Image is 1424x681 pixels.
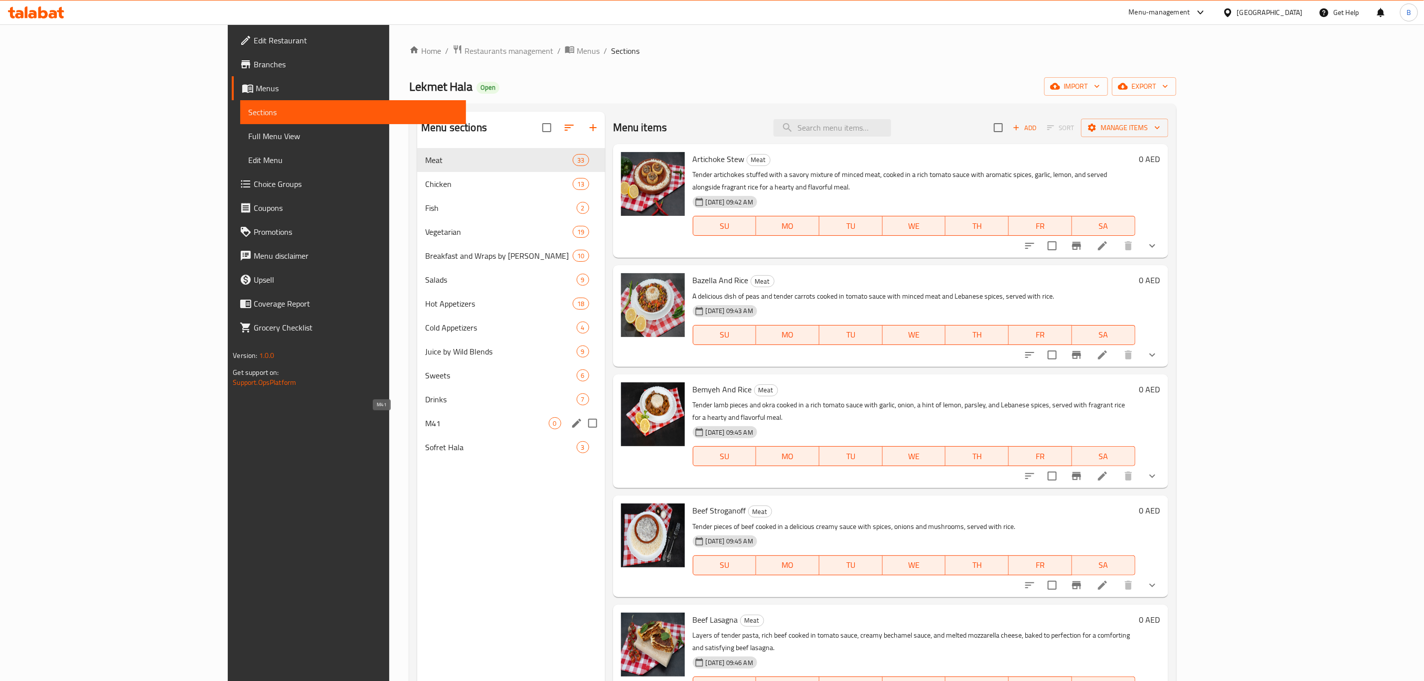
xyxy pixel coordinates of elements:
span: Open [476,83,499,92]
button: Manage items [1081,119,1168,137]
span: MO [760,328,815,342]
span: Upsell [254,274,458,286]
button: sort-choices [1018,343,1042,367]
a: Menus [232,76,466,100]
div: Breakfast and Wraps by [PERSON_NAME]10 [417,244,605,268]
button: WE [883,216,946,236]
button: delete [1116,464,1140,488]
span: SA [1076,328,1131,342]
span: SA [1076,558,1131,572]
span: [DATE] 09:45 AM [702,536,757,546]
div: Hot Appetizers18 [417,292,605,316]
button: TH [946,325,1009,345]
span: Edit Menu [248,154,458,166]
a: Menus [565,44,600,57]
span: Vegetarian [425,226,573,238]
span: Restaurants management [465,45,553,57]
a: Grocery Checklist [232,316,466,340]
span: B [1407,7,1411,18]
span: Manage items [1089,122,1160,134]
button: delete [1116,234,1140,258]
div: Breakfast and Wraps by Saj W Noss [425,250,573,262]
a: Edit Restaurant [232,28,466,52]
img: Bazella And Rice [621,273,685,337]
button: SA [1072,555,1135,575]
span: Select section [988,117,1009,138]
button: WE [883,325,946,345]
svg: Show Choices [1146,349,1158,361]
span: 13 [573,179,588,189]
button: TU [819,446,883,466]
span: Branches [254,58,458,70]
span: 7 [577,395,589,404]
p: Layers of tender pasta, rich beef cooked in tomato sauce, creamy bechamel sauce, and melted mozza... [693,629,1135,654]
span: [DATE] 09:46 AM [702,658,757,668]
button: TU [819,325,883,345]
div: Meat33 [417,148,605,172]
div: Meat [751,275,775,287]
span: Sofret Hala [425,441,576,453]
div: items [577,369,589,381]
p: Tender pieces of beef cooked in a delicious creamy sauce with spices, onions and mushrooms, serve... [693,520,1135,533]
a: Promotions [232,220,466,244]
span: Meat [755,384,778,396]
nav: Menu sections [417,144,605,463]
button: FR [1009,325,1072,345]
span: Menus [256,82,458,94]
button: TH [946,216,1009,236]
img: Beef Stroganoff [621,504,685,567]
span: FR [1013,219,1068,233]
button: SU [693,446,757,466]
button: import [1044,77,1108,96]
span: Bazella And Rice [693,273,749,288]
button: MO [756,216,819,236]
div: items [573,250,589,262]
span: [DATE] 09:45 AM [702,428,757,437]
a: Menu disclaimer [232,244,466,268]
span: SA [1076,219,1131,233]
img: Bemyeh And Rice [621,382,685,446]
div: Chicken13 [417,172,605,196]
div: Meat [747,154,771,166]
button: WE [883,446,946,466]
div: Juice by Wild Blends [425,345,576,357]
button: SA [1072,446,1135,466]
button: Add [1009,120,1041,136]
button: Branch-specific-item [1065,573,1089,597]
h2: Menu items [613,120,667,135]
span: SU [697,219,753,233]
span: TH [949,328,1005,342]
button: Branch-specific-item [1065,234,1089,258]
p: Tender artichokes stuffed with a savory mixture of minced meat, cooked in a rich tomato sauce wit... [693,169,1135,193]
button: show more [1140,234,1164,258]
button: sort-choices [1018,573,1042,597]
button: SU [693,216,757,236]
div: Drinks [425,393,576,405]
span: WE [887,219,942,233]
div: items [573,226,589,238]
span: Hot Appetizers [425,298,573,310]
div: items [577,441,589,453]
span: Meat [747,154,770,166]
button: SA [1072,325,1135,345]
span: Select to update [1042,344,1063,365]
span: SU [697,558,753,572]
div: M410edit [417,411,605,435]
span: 4 [577,323,589,333]
button: TU [819,216,883,236]
span: Menus [577,45,600,57]
div: Vegetarian19 [417,220,605,244]
nav: breadcrumb [409,44,1176,57]
span: Salads [425,274,576,286]
span: TU [823,449,879,464]
span: Beef Stroganoff [693,503,746,518]
a: Full Menu View [240,124,466,148]
a: Edit menu item [1097,240,1108,252]
div: Meat [748,506,772,517]
button: Add section [581,116,605,140]
span: MO [760,558,815,572]
li: / [557,45,561,57]
span: Select section first [1041,120,1081,136]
